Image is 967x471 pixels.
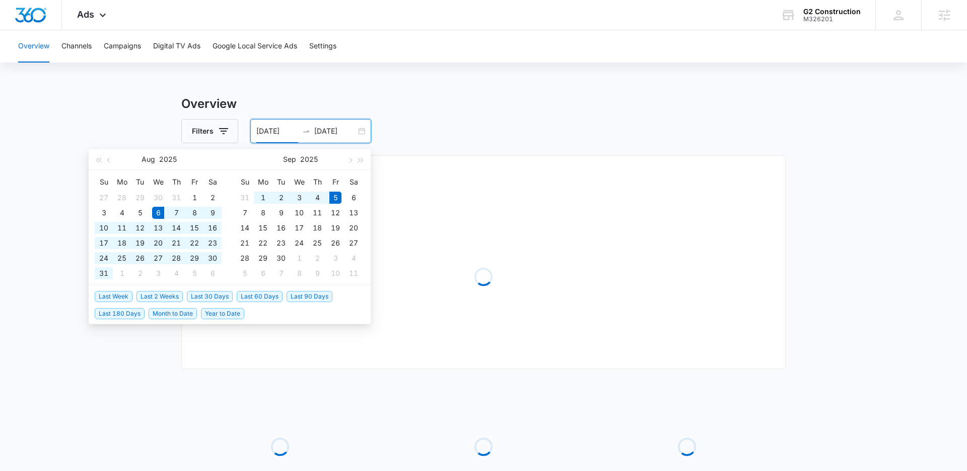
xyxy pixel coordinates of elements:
td: 2025-09-10 [290,205,308,220]
td: 2025-09-06 [203,266,222,281]
div: 18 [116,237,128,249]
div: 4 [170,267,182,279]
div: account name [803,8,861,16]
div: 19 [329,222,341,234]
div: 4 [311,192,323,204]
div: 27 [98,192,110,204]
th: We [290,174,308,190]
div: 24 [98,252,110,264]
td: 2025-09-27 [344,236,363,251]
td: 2025-07-29 [131,190,149,205]
td: 2025-09-12 [326,205,344,220]
div: 8 [293,267,305,279]
td: 2025-08-19 [131,236,149,251]
div: 13 [152,222,164,234]
input: End date [314,126,356,137]
td: 2025-09-16 [272,220,290,236]
td: 2025-08-17 [95,236,113,251]
th: Fr [326,174,344,190]
td: 2025-09-23 [272,236,290,251]
td: 2025-08-22 [185,236,203,251]
div: 7 [170,207,182,219]
div: 1 [188,192,200,204]
div: 25 [311,237,323,249]
td: 2025-09-15 [254,220,272,236]
div: 9 [275,207,287,219]
td: 2025-10-05 [236,266,254,281]
td: 2025-08-16 [203,220,222,236]
div: 13 [348,207,360,219]
div: 18 [311,222,323,234]
div: 22 [188,237,200,249]
div: 31 [170,192,182,204]
div: 16 [206,222,219,234]
div: 6 [348,192,360,204]
div: account id [803,16,861,23]
div: 29 [188,252,200,264]
td: 2025-09-22 [254,236,272,251]
button: Channels [61,30,92,63]
div: 23 [275,237,287,249]
div: 15 [188,222,200,234]
th: Fr [185,174,203,190]
div: 4 [348,252,360,264]
th: Tu [131,174,149,190]
td: 2025-09-24 [290,236,308,251]
td: 2025-09-02 [131,266,149,281]
td: 2025-08-23 [203,236,222,251]
td: 2025-08-15 [185,220,203,236]
td: 2025-08-18 [113,236,131,251]
div: 10 [98,222,110,234]
th: Th [167,174,185,190]
div: 26 [329,237,341,249]
div: 5 [188,267,200,279]
td: 2025-09-04 [308,190,326,205]
td: 2025-08-11 [113,220,131,236]
td: 2025-08-01 [185,190,203,205]
span: to [302,127,310,135]
td: 2025-10-01 [290,251,308,266]
div: 7 [239,207,251,219]
div: 22 [257,237,269,249]
div: 14 [170,222,182,234]
td: 2025-10-04 [344,251,363,266]
td: 2025-10-07 [272,266,290,281]
td: 2025-09-19 [326,220,344,236]
div: 26 [134,252,146,264]
div: 28 [170,252,182,264]
div: 17 [98,237,110,249]
span: swap-right [302,127,310,135]
div: 5 [239,267,251,279]
div: 15 [257,222,269,234]
div: 6 [152,207,164,219]
td: 2025-09-04 [167,266,185,281]
td: 2025-08-10 [95,220,113,236]
td: 2025-09-25 [308,236,326,251]
div: 9 [206,207,219,219]
div: 3 [98,207,110,219]
div: 27 [152,252,164,264]
div: 12 [134,222,146,234]
td: 2025-09-20 [344,220,363,236]
div: 17 [293,222,305,234]
th: Sa [344,174,363,190]
td: 2025-08-06 [149,205,167,220]
div: 23 [206,237,219,249]
button: Aug [142,149,155,169]
td: 2025-10-09 [308,266,326,281]
td: 2025-10-08 [290,266,308,281]
div: 6 [206,267,219,279]
div: 31 [239,192,251,204]
div: 7 [275,267,287,279]
td: 2025-10-11 [344,266,363,281]
div: 10 [329,267,341,279]
td: 2025-08-24 [95,251,113,266]
button: Digital TV Ads [153,30,200,63]
th: Su [95,174,113,190]
td: 2025-10-02 [308,251,326,266]
button: 2025 [159,149,177,169]
td: 2025-08-20 [149,236,167,251]
div: 30 [152,192,164,204]
td: 2025-08-26 [131,251,149,266]
td: 2025-08-12 [131,220,149,236]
